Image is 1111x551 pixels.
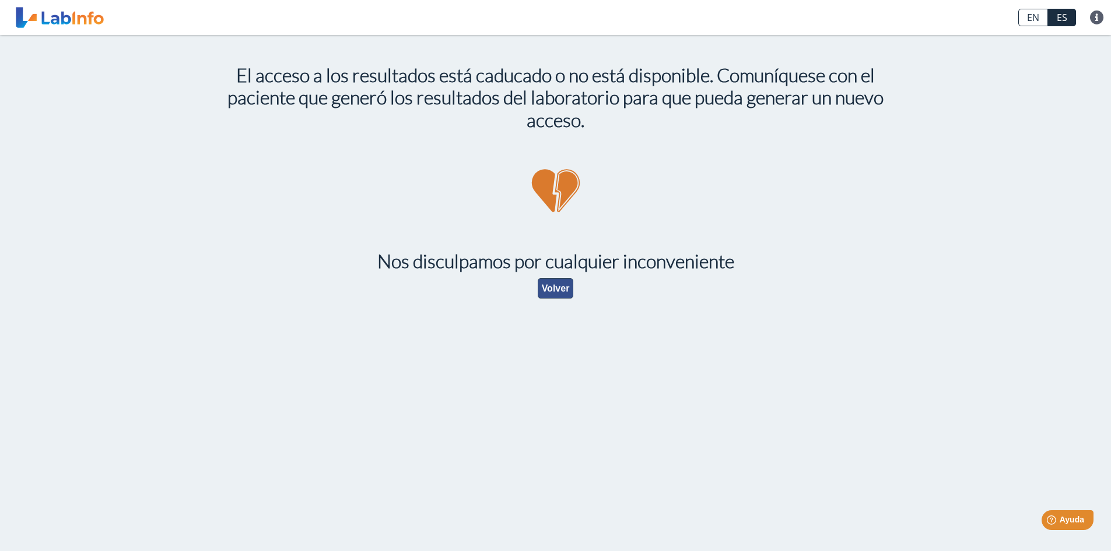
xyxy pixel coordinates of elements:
iframe: Help widget launcher [1007,506,1098,538]
button: Volver [538,278,574,299]
a: EN [1018,9,1048,26]
a: ES [1048,9,1076,26]
h1: El acceso a los resultados está caducado o no está disponible. Comuníquese con el paciente que ge... [223,64,888,131]
h1: Nos disculpamos por cualquier inconveniente [223,250,888,272]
